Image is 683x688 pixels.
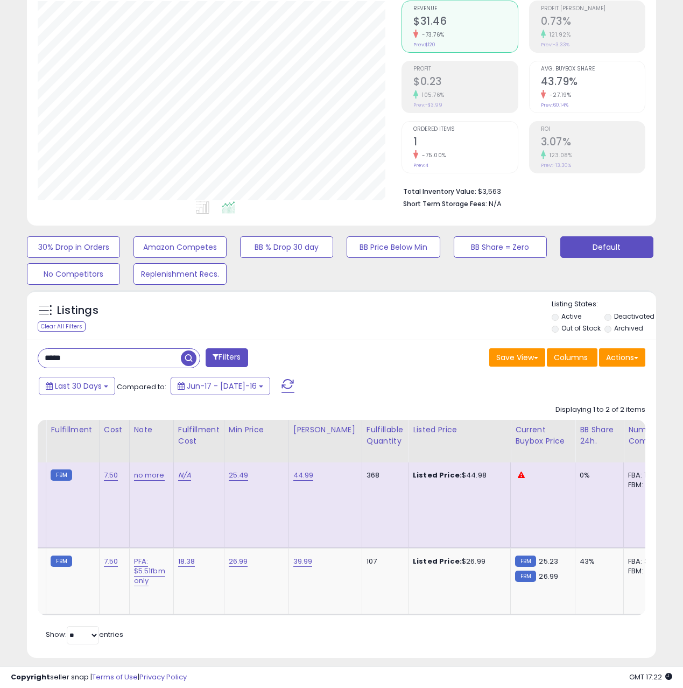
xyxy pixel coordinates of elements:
span: Ordered Items [413,127,517,132]
p: Listing States: [552,299,656,310]
span: ROI [541,127,645,132]
a: 26.99 [229,556,248,567]
button: Filters [206,348,248,367]
button: 30% Drop in Orders [27,236,120,258]
div: Listed Price [413,424,506,436]
small: Prev: 4 [413,162,428,169]
div: FBM: 9 [628,566,664,576]
small: Prev: 60.14% [541,102,568,108]
a: Terms of Use [92,672,138,682]
span: Last 30 Days [55,381,102,391]
small: 105.76% [418,91,445,99]
a: 25.49 [229,470,249,481]
div: $44.98 [413,471,502,480]
h2: 1 [413,136,517,150]
div: Note [134,424,169,436]
b: Listed Price: [413,556,462,566]
div: FBA: 3 [628,557,664,566]
button: No Competitors [27,263,120,285]
label: Out of Stock [561,324,601,333]
button: Last 30 Days [39,377,115,395]
a: 18.38 [178,556,195,567]
div: Min Price [229,424,284,436]
span: Compared to: [117,382,166,392]
span: 2025-08-16 17:22 GMT [629,672,672,682]
div: Current Buybox Price [515,424,571,447]
div: 0% [580,471,615,480]
b: Short Term Storage Fees: [403,199,487,208]
button: Columns [547,348,597,367]
a: 39.99 [293,556,313,567]
span: Avg. Buybox Share [541,66,645,72]
small: FBM [51,469,72,481]
label: Archived [614,324,643,333]
div: FBM: 3 [628,480,664,490]
small: 123.08% [546,151,573,159]
b: Total Inventory Value: [403,187,476,196]
h2: $0.23 [413,75,517,90]
a: no more [134,470,165,481]
a: PFA: $5.51fbm only [134,556,165,586]
button: BB Price Below Min [347,236,440,258]
button: Amazon Competes [133,236,227,258]
button: Actions [599,348,645,367]
strong: Copyright [11,672,50,682]
div: Displaying 1 to 2 of 2 items [555,405,645,415]
div: Fulfillable Quantity [367,424,404,447]
h2: 0.73% [541,15,645,30]
small: FBM [515,571,536,582]
small: FBM [515,556,536,567]
small: FBM [51,556,72,567]
div: seller snap | | [11,672,187,683]
h2: 3.07% [541,136,645,150]
div: BB Share 24h. [580,424,619,447]
span: Jun-17 - [DATE]-16 [187,381,257,391]
a: N/A [178,470,191,481]
span: Show: entries [46,629,123,640]
button: Jun-17 - [DATE]-16 [171,377,270,395]
span: Columns [554,352,588,363]
span: Profit [PERSON_NAME] [541,6,645,12]
a: Privacy Policy [139,672,187,682]
h2: $31.46 [413,15,517,30]
button: BB Share = Zero [454,236,547,258]
label: Active [561,312,581,321]
span: Profit [413,66,517,72]
b: Listed Price: [413,470,462,480]
small: -73.76% [418,31,445,39]
a: 7.50 [104,556,118,567]
h2: 43.79% [541,75,645,90]
div: Fulfillment Cost [178,424,220,447]
div: 107 [367,557,400,566]
div: Cost [104,424,125,436]
div: 368 [367,471,400,480]
div: Num of Comp. [628,424,667,447]
small: Prev: -$3.99 [413,102,442,108]
small: Prev: -3.33% [541,41,569,48]
span: N/A [489,199,502,209]
small: Prev: -13.30% [541,162,571,169]
a: 7.50 [104,470,118,481]
div: [PERSON_NAME] [293,424,357,436]
small: 121.92% [546,31,571,39]
label: Deactivated [614,312,654,321]
small: -75.00% [418,151,446,159]
span: Revenue [413,6,517,12]
div: FBA: 1 [628,471,664,480]
li: $3,563 [403,184,637,197]
a: 44.99 [293,470,314,481]
div: 43% [580,557,615,566]
span: 25.23 [539,556,558,566]
button: Save View [489,348,545,367]
button: Replenishment Recs. [133,263,227,285]
button: BB % Drop 30 day [240,236,333,258]
div: Clear All Filters [38,321,86,332]
h5: Listings [57,303,98,318]
small: -27.19% [546,91,572,99]
div: Fulfillment [51,424,94,436]
button: Default [560,236,653,258]
small: Prev: $120 [413,41,435,48]
span: 26.99 [539,571,558,581]
div: $26.99 [413,557,502,566]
